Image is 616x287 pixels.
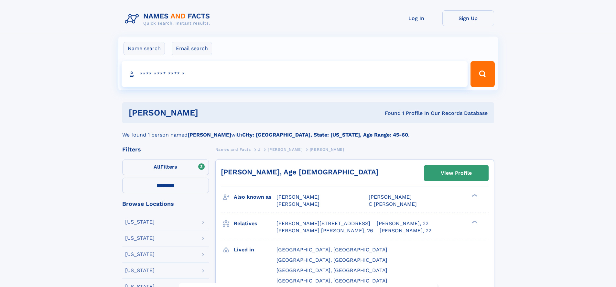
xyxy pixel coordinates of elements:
[391,10,442,26] a: Log In
[122,160,209,175] label: Filters
[291,110,488,117] div: Found 1 Profile In Our Records Database
[124,42,165,55] label: Name search
[221,168,379,176] a: [PERSON_NAME], Age [DEMOGRAPHIC_DATA]
[234,218,276,229] h3: Relatives
[122,201,209,207] div: Browse Locations
[470,220,478,224] div: ❯
[122,147,209,152] div: Filters
[424,165,488,181] a: View Profile
[122,123,494,139] div: We found 1 person named with .
[154,164,160,170] span: All
[441,166,472,181] div: View Profile
[276,194,319,200] span: [PERSON_NAME]
[188,132,231,138] b: [PERSON_NAME]
[125,268,155,273] div: [US_STATE]
[470,193,478,198] div: ❯
[234,244,276,255] h3: Lived in
[125,219,155,225] div: [US_STATE]
[380,227,431,234] a: [PERSON_NAME], 22
[276,278,387,284] span: [GEOGRAPHIC_DATA], [GEOGRAPHIC_DATA]
[276,267,387,273] span: [GEOGRAPHIC_DATA], [GEOGRAPHIC_DATA]
[234,192,276,203] h3: Also known as
[268,147,302,152] span: [PERSON_NAME]
[276,247,387,253] span: [GEOGRAPHIC_DATA], [GEOGRAPHIC_DATA]
[242,132,408,138] b: City: [GEOGRAPHIC_DATA], State: [US_STATE], Age Range: 45-60
[172,42,212,55] label: Email search
[310,147,344,152] span: [PERSON_NAME]
[258,145,261,153] a: J
[258,147,261,152] span: J
[276,227,373,234] a: [PERSON_NAME] [PERSON_NAME], 26
[122,61,468,87] input: search input
[122,10,215,28] img: Logo Names and Facts
[125,252,155,257] div: [US_STATE]
[442,10,494,26] a: Sign Up
[470,61,494,87] button: Search Button
[125,236,155,241] div: [US_STATE]
[129,109,292,117] h1: [PERSON_NAME]
[369,201,417,207] span: C [PERSON_NAME]
[215,145,251,153] a: Names and Facts
[276,201,319,207] span: [PERSON_NAME]
[369,194,412,200] span: [PERSON_NAME]
[268,145,302,153] a: [PERSON_NAME]
[377,220,428,227] a: [PERSON_NAME], 22
[276,257,387,263] span: [GEOGRAPHIC_DATA], [GEOGRAPHIC_DATA]
[276,220,370,227] a: [PERSON_NAME][STREET_ADDRESS]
